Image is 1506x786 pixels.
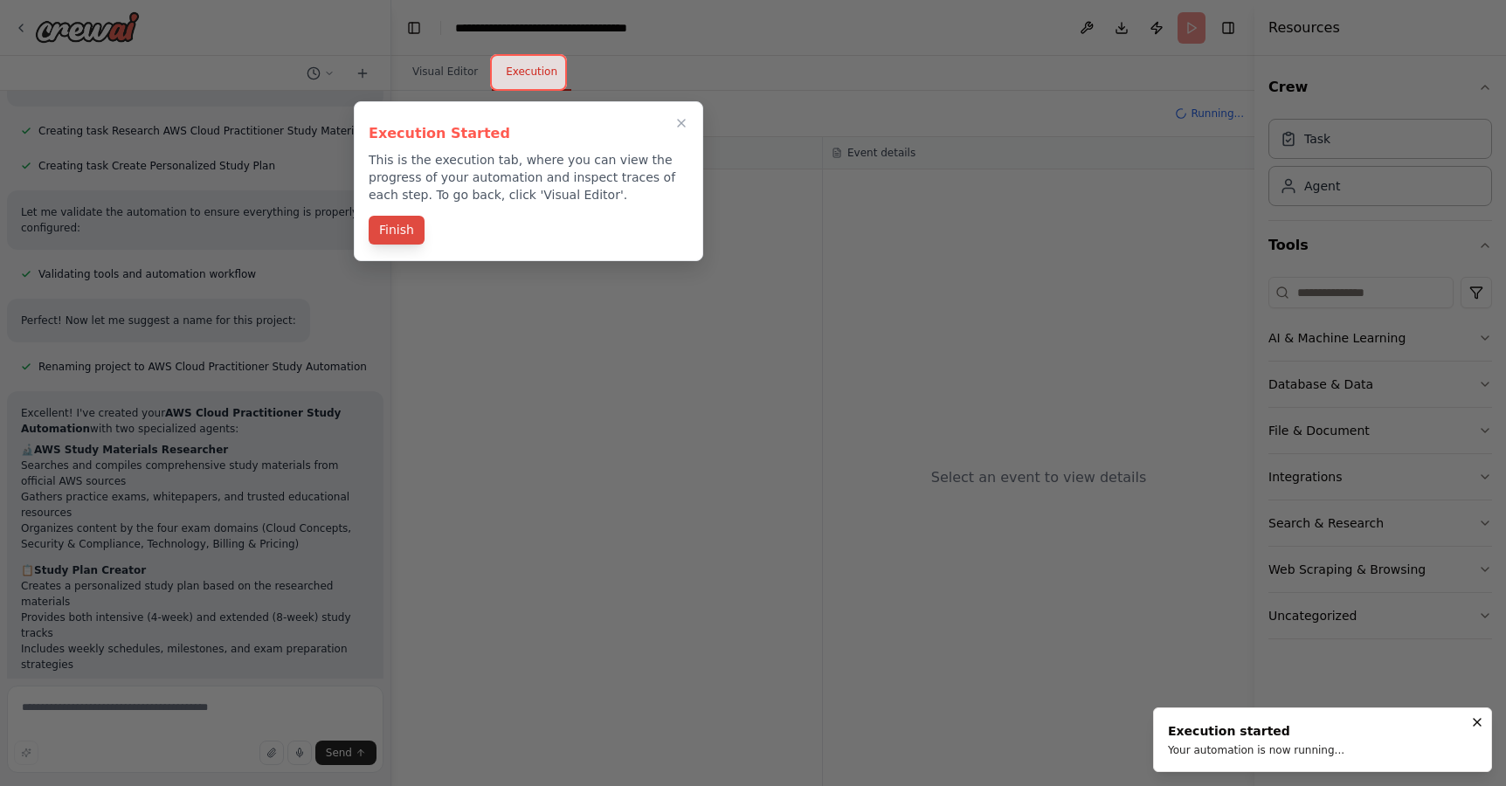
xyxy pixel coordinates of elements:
[369,216,425,245] button: Finish
[402,16,426,40] button: Hide left sidebar
[1168,722,1344,740] div: Execution started
[1168,743,1344,757] div: Your automation is now running...
[369,151,688,203] p: This is the execution tab, where you can view the progress of your automation and inspect traces ...
[369,123,688,144] h3: Execution Started
[671,113,692,134] button: Close walkthrough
